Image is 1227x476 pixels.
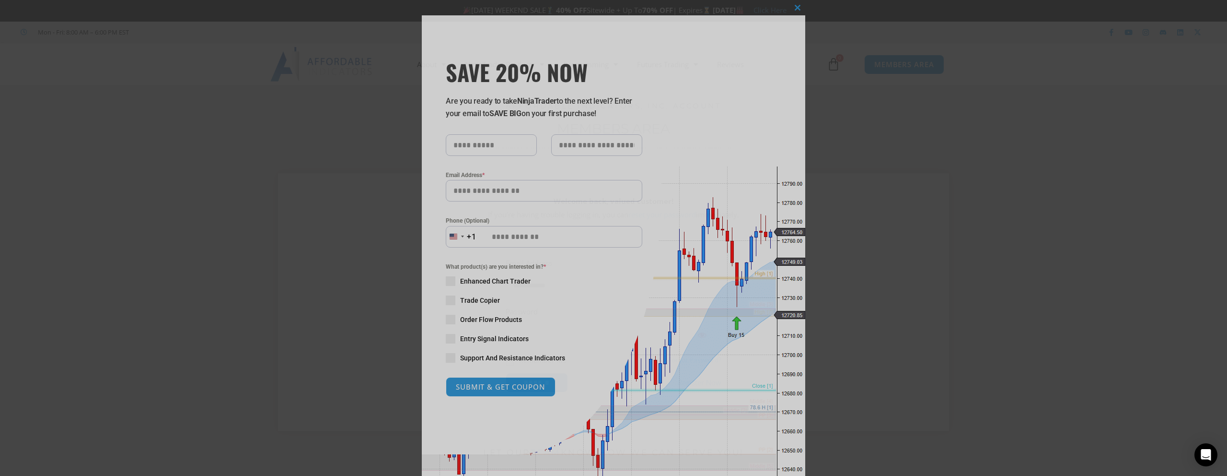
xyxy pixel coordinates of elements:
[446,262,642,272] span: What product(s) are you interested in?
[446,334,642,344] label: Entry Signal Indicators
[460,353,565,363] span: Support And Resistance Indicators
[446,353,642,363] label: Support And Resistance Indicators
[446,59,642,85] span: SAVE 20% NOW
[1194,443,1217,466] div: Open Intercom Messenger
[460,334,529,344] span: Entry Signal Indicators
[460,276,531,286] span: Enhanced Chart Trader
[446,216,642,226] label: Phone (Optional)
[460,296,500,305] span: Trade Copier
[460,315,522,324] span: Order Flow Products
[446,377,556,397] button: SUBMIT & GET COUPON
[446,170,642,180] label: Email Address
[446,226,476,248] button: Selected country
[467,231,476,243] div: +1
[446,315,642,324] label: Order Flow Products
[489,109,521,118] strong: SAVE BIG
[446,296,642,305] label: Trade Copier
[446,276,642,286] label: Enhanced Chart Trader
[446,95,642,120] p: Are you ready to take to the next level? Enter your email to on your first purchase!
[517,96,556,106] strong: NinjaTrader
